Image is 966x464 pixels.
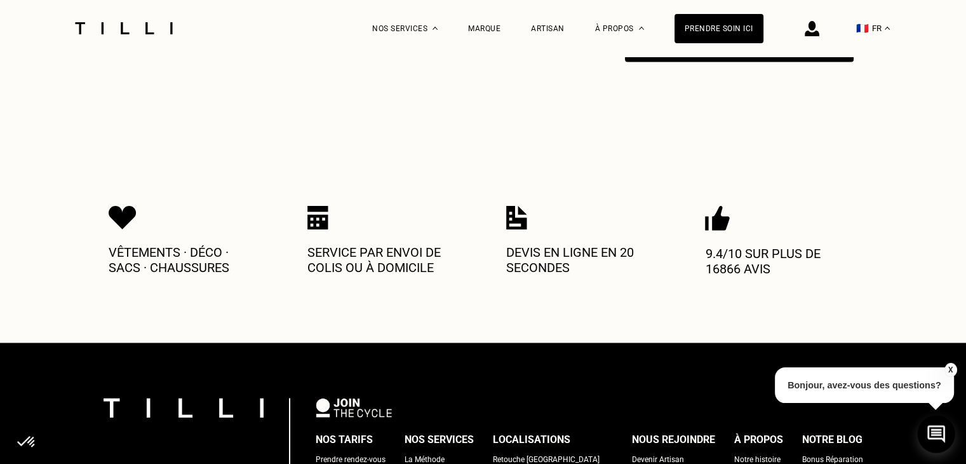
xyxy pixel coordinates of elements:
a: Artisan [531,24,565,33]
img: Menu déroulant [433,27,438,30]
img: Icon [506,205,527,229]
img: Icon [705,205,730,231]
div: Nos services [405,430,474,449]
img: Menu déroulant à propos [639,27,644,30]
img: Icon [307,205,328,229]
p: 9.4/10 sur plus de 16866 avis [705,246,857,276]
img: menu déroulant [885,27,890,30]
div: Localisations [493,430,570,449]
img: icône connexion [805,21,819,36]
p: Service par envoi de colis ou à domicile [307,245,460,275]
button: X [944,363,956,377]
img: logo Tilli [104,398,264,418]
div: Nos tarifs [316,430,373,449]
a: Prendre soin ici [674,14,763,43]
p: Devis en ligne en 20 secondes [506,245,659,275]
span: 🇫🇷 [856,22,869,34]
img: logo Join The Cycle [316,398,392,417]
img: Logo du service de couturière Tilli [70,22,177,34]
p: Vêtements · Déco · Sacs · Chaussures [109,245,261,275]
div: À propos [734,430,783,449]
div: Notre blog [802,430,862,449]
img: Icon [109,205,137,229]
p: Bonjour, avez-vous des questions? [775,367,954,403]
div: Nous rejoindre [632,430,715,449]
a: Marque [468,24,500,33]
